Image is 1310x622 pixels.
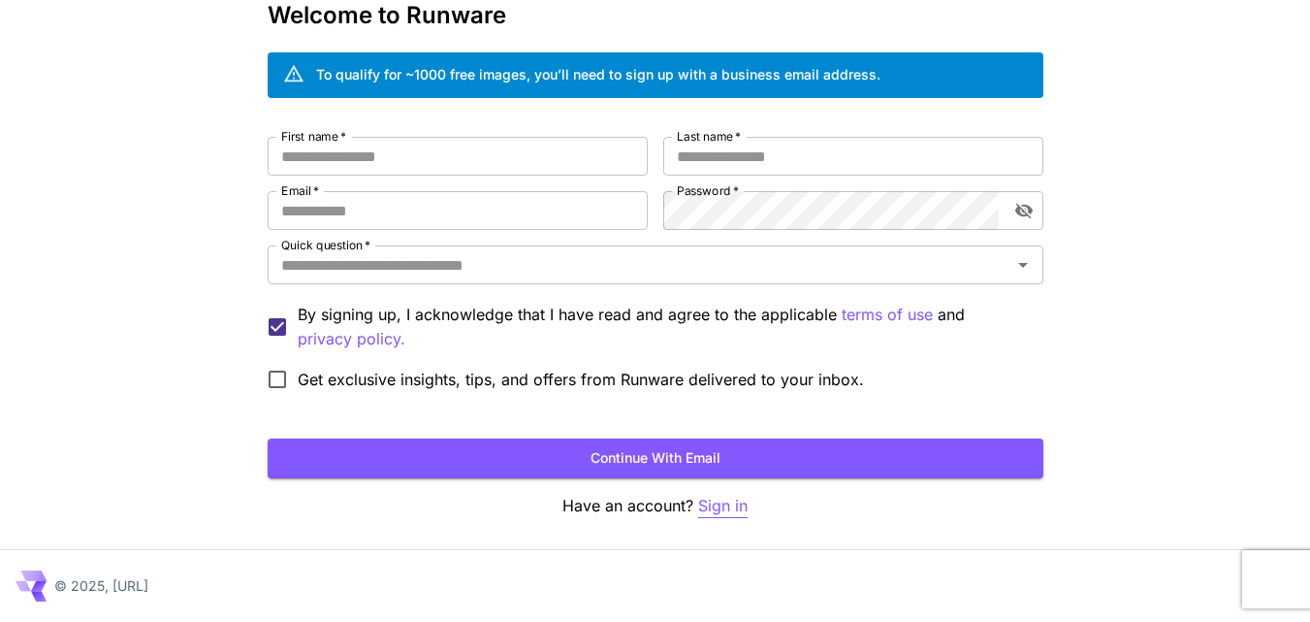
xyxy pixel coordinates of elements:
p: By signing up, I acknowledge that I have read and agree to the applicable and [298,303,1028,351]
button: Open [1009,251,1037,278]
p: privacy policy. [298,327,405,351]
button: Continue with email [268,439,1043,478]
button: Sign in [698,494,748,518]
label: Last name [677,128,741,145]
p: Have an account? [268,494,1043,518]
div: To qualify for ~1000 free images, you’ll need to sign up with a business email address. [316,64,880,84]
label: First name [281,128,346,145]
p: © 2025, [URL] [54,575,148,596]
button: toggle password visibility [1006,193,1041,228]
span: Get exclusive insights, tips, and offers from Runware delivered to your inbox. [298,368,864,391]
button: By signing up, I acknowledge that I have read and agree to the applicable terms of use and [298,327,405,351]
h3: Welcome to Runware [268,2,1043,29]
label: Password [677,182,739,199]
button: By signing up, I acknowledge that I have read and agree to the applicable and privacy policy. [842,303,933,327]
label: Email [281,182,319,199]
p: terms of use [842,303,933,327]
label: Quick question [281,237,370,253]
